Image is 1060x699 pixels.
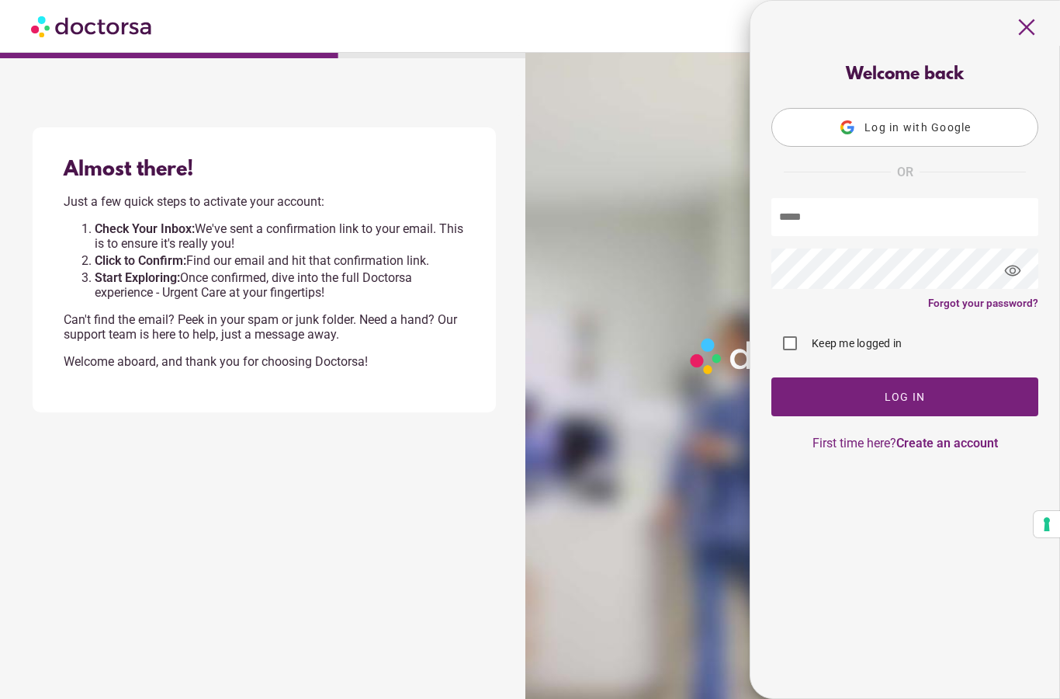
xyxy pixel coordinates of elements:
strong: Check Your Inbox: [95,221,195,236]
button: Your consent preferences for tracking technologies [1034,511,1060,537]
a: Create an account [896,436,998,450]
button: Log In [771,377,1038,416]
li: Once confirmed, dive into the full Doctorsa experience - Urgent Care at your fingertips! [95,270,465,300]
span: Log in with Google [864,121,972,134]
strong: Click to Confirm: [95,253,186,268]
p: First time here? [771,436,1038,450]
p: Just a few quick steps to activate your account: [64,194,465,209]
li: Find our email and hit that confirmation link. [95,253,465,268]
label: Keep me logged in [809,336,902,351]
span: close [1012,12,1041,42]
strong: Start Exploring: [95,270,180,285]
p: Welcome aboard, and thank you for choosing Doctorsa! [64,354,465,369]
a: Forgot your password? [928,297,1038,309]
p: Can't find the email? Peek in your spam or junk folder. Need a hand? Our support team is here to ... [64,312,465,342]
button: Log in with Google [771,108,1038,147]
span: Log In [885,391,926,403]
div: Almost there! [64,158,465,182]
img: Logo-Doctorsa-trans-White-partial-flat.png [684,332,896,380]
span: visibility [992,250,1034,292]
div: Welcome back [771,65,1038,85]
img: Doctorsa.com [31,9,154,43]
span: OR [897,162,913,183]
li: We've sent a confirmation link to your email. This is to ensure it's really you! [95,221,465,251]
